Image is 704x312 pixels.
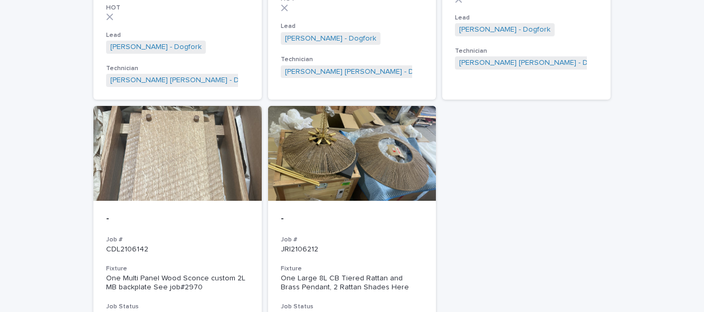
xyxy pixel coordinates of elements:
h3: Lead [106,31,249,40]
p: CDL2106142 [106,245,249,254]
div: One Multi Panel Wood Sconce custom 2L MB backplate See job#2970 [106,274,249,292]
h3: Job # [106,236,249,244]
p: - [281,213,424,225]
h3: Technician [455,47,598,55]
p: - [106,213,249,225]
a: [PERSON_NAME] - Dogfork [285,34,376,43]
h3: Fixture [281,265,424,273]
h3: Job # [281,236,424,244]
div: One Large 8L CB Tiered Rattan and Brass Pendant, 2 Rattan Shades Here [281,274,424,292]
a: [PERSON_NAME] [PERSON_NAME] - Dogfork - Technician [110,76,303,85]
h3: Lead [455,14,598,22]
a: [PERSON_NAME] [PERSON_NAME] - Dogfork - Technician [459,58,652,67]
h3: Lead [281,22,424,31]
a: [PERSON_NAME] - Dogfork [110,43,202,52]
h3: Technician [281,55,424,64]
h3: HOT [106,4,249,12]
h3: Job Status [281,303,424,311]
h3: Fixture [106,265,249,273]
h3: Technician [106,64,249,73]
p: JRI2106212 [281,245,424,254]
a: [PERSON_NAME] - Dogfork [459,25,550,34]
a: [PERSON_NAME] [PERSON_NAME] - Dogfork - Technician [285,67,478,76]
h3: Job Status [106,303,249,311]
